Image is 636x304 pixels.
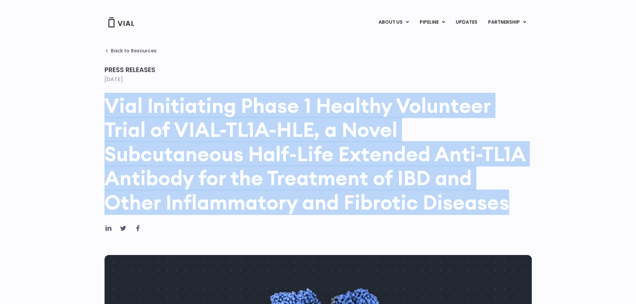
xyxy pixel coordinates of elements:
a: Back to Resources [104,48,157,53]
img: Vial Logo [108,17,135,27]
a: UPDATES [450,17,482,28]
span: Back to Resources [111,48,157,53]
time: [DATE] [104,75,123,83]
div: Share on facebook [134,224,142,232]
span: Press Releases [104,65,155,74]
div: Share on twitter [119,224,127,232]
a: PIPELINEMenu Toggle [414,17,450,28]
a: PARTNERSHIPMenu Toggle [483,17,532,28]
h1: Vial Initiating Phase 1 Healthy Volunteer Trial of VIAL-TL1A-HLE, a Novel Subcutaneous Half-Life ... [104,93,532,214]
div: Share on linkedin [104,224,113,232]
a: ABOUT USMenu Toggle [373,17,414,28]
